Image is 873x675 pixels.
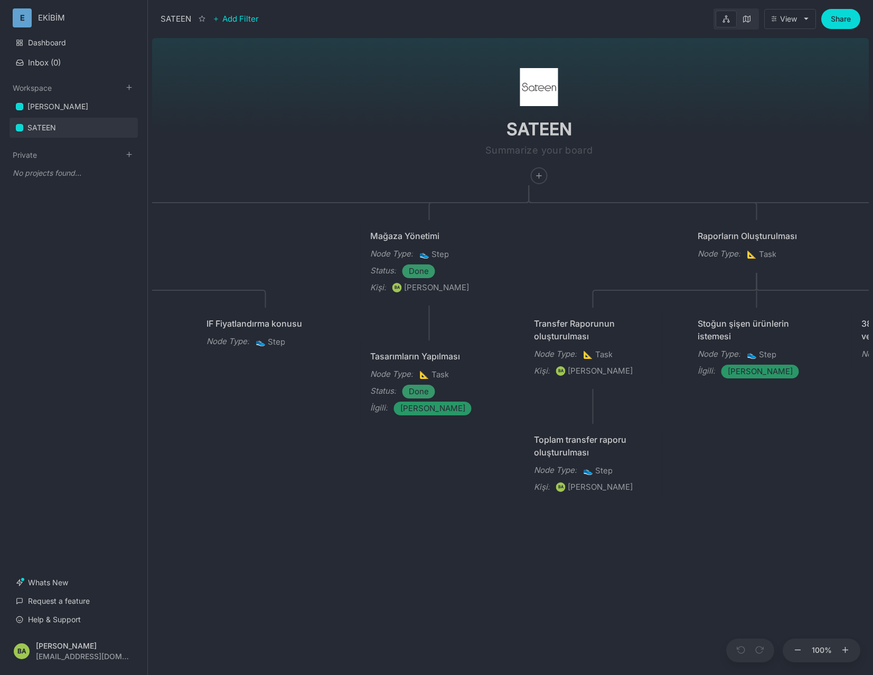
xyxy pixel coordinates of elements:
[10,97,138,117] a: [PERSON_NAME]
[747,248,776,261] span: Task
[27,121,56,134] div: SATEEN
[747,249,759,259] i: 📐
[556,366,566,376] div: BA
[556,482,566,492] div: BA
[370,350,489,363] div: Tasarımların Yapılması
[809,639,834,663] button: 100%
[10,591,138,611] a: Request a feature
[370,230,489,242] div: Mağaza Yönetimi
[10,610,138,630] a: Help & Support
[688,307,826,388] div: Stoğun şişen ürünlerin istemesiNode Type:👟Stepİlgili:[PERSON_NAME]
[400,402,465,415] span: [PERSON_NAME]
[698,230,816,242] div: Raporların Oluşturulması
[747,349,759,359] i: 👟
[27,100,88,113] div: [PERSON_NAME]
[698,317,816,343] div: Stoğun şişen ürünlerin istemesi
[534,481,550,493] div: Kişi :
[10,164,138,183] div: No projects found...
[698,348,740,360] div: Node Type :
[534,433,652,459] div: Toplam transfer raporu oluşturulması
[10,118,138,138] a: SATEEN
[534,348,577,360] div: Node Type :
[821,9,860,29] button: Share
[698,248,740,260] div: Node Type :
[404,281,469,294] div: [PERSON_NAME]
[370,402,388,414] div: İlgili :
[568,481,633,493] div: [PERSON_NAME]
[698,365,715,377] div: İlgili :
[10,635,138,667] button: BA[PERSON_NAME][EMAIL_ADDRESS][DOMAIN_NAME]
[419,369,431,379] i: 📐
[583,464,613,477] span: Step
[370,248,413,260] div: Node Type :
[13,8,32,27] div: E
[10,93,138,142] div: Workspace
[409,265,429,278] span: Done
[583,465,595,476] i: 👟
[13,83,52,92] button: Workspace
[10,33,138,53] a: Dashboard
[13,8,135,27] button: EEKİBİM
[206,317,325,330] div: IF Fiyatlandırma konusu
[534,365,550,377] div: Kişi :
[568,365,633,377] div: [PERSON_NAME]
[419,248,449,261] span: Step
[534,464,577,477] div: Node Type :
[409,385,429,398] span: Done
[370,385,396,397] div: Status :
[10,53,138,72] button: Inbox (0)
[370,281,386,294] div: Kişi :
[219,13,259,25] span: Add Filter
[13,150,37,159] button: Private
[213,13,259,25] button: Add Filter
[196,307,335,359] div: IF Fiyatlandırma konusuNode Type:👟Step
[524,307,662,387] div: Transfer Raporunun oluşturulmasıNode Type:📐TaskKişi:BA[PERSON_NAME]
[370,264,396,277] div: Status :
[419,368,449,381] span: Task
[583,348,613,361] span: Task
[419,249,431,259] i: 👟
[36,642,129,650] div: [PERSON_NAME]
[370,368,413,381] div: Node Type :
[10,160,138,186] div: Private
[583,349,595,359] i: 📐
[524,423,662,503] div: Toplam transfer raporu oluşturulmasıNode Type:👟StepKişi:BA[PERSON_NAME]
[161,13,191,25] div: SATEEN
[534,317,652,343] div: Transfer Raporunun oluşturulması
[388,34,690,185] div: icon
[38,13,118,23] div: EKİBİM
[360,220,499,304] div: Mağaza YönetimiNode Type:👟StepStatus:DoneKişi:BA[PERSON_NAME]
[728,365,793,378] span: [PERSON_NAME]
[688,220,826,271] div: Raporların OluşturulmasıNode Type:📐Task
[392,283,402,292] div: BA
[520,68,558,106] img: icon
[36,652,129,660] div: [EMAIL_ADDRESS][DOMAIN_NAME]
[764,9,816,29] button: View
[780,15,797,23] div: View
[360,340,499,425] div: Tasarımların YapılmasıNode Type:📐TaskStatus:Doneİlgili:[PERSON_NAME]
[10,573,138,593] a: Whats New
[206,335,249,348] div: Node Type :
[256,337,268,347] i: 👟
[747,348,776,361] span: Step
[256,336,285,348] span: Step
[14,643,30,659] div: BA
